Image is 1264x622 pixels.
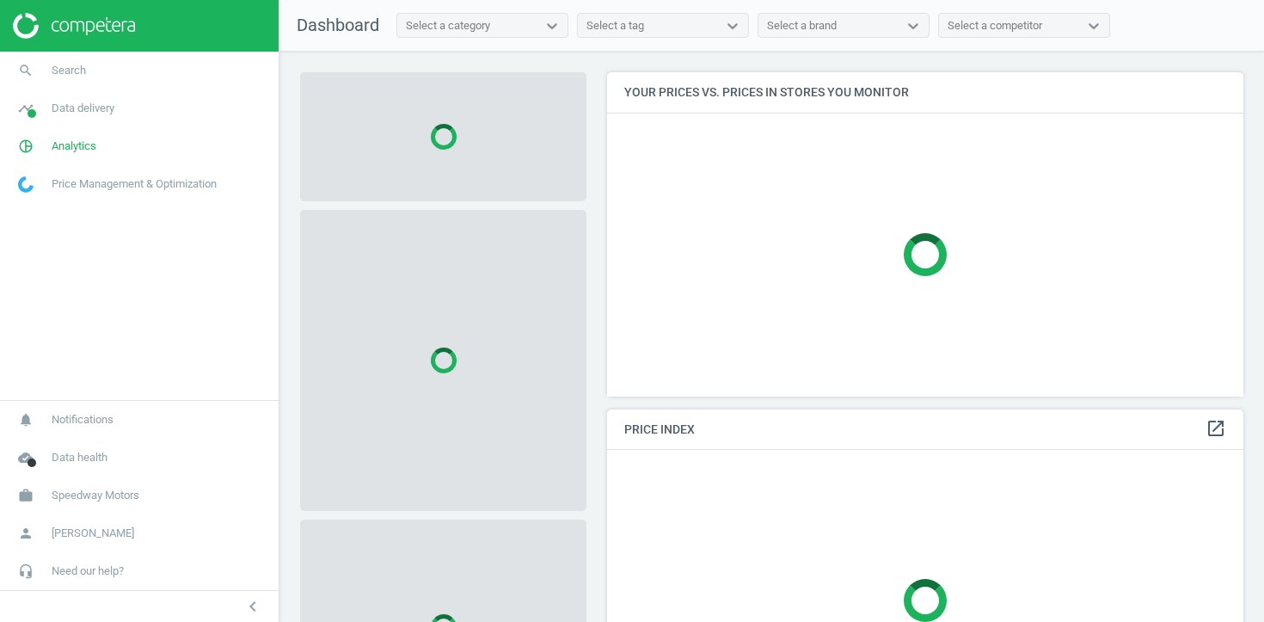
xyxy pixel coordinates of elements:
span: Speedway Motors [52,488,139,503]
div: Select a category [406,18,490,34]
h4: Price Index [607,410,1243,450]
i: person [9,517,42,550]
i: chevron_left [242,596,263,617]
span: Need our help? [52,563,124,579]
i: timeline [9,92,42,125]
span: Search [52,63,86,78]
i: work [9,479,42,512]
i: cloud_done [9,441,42,474]
img: wGWNvw8QSZomAAAAABJRU5ErkJggg== [18,176,34,193]
span: Data delivery [52,101,114,116]
img: ajHJNr6hYgQAAAAASUVORK5CYII= [13,13,135,39]
div: Select a brand [767,18,837,34]
i: search [9,54,42,87]
span: Notifications [52,412,114,428]
a: open_in_new [1206,418,1226,440]
span: Analytics [52,139,96,154]
div: Select a competitor [948,18,1042,34]
i: pie_chart_outlined [9,130,42,163]
span: Price Management & Optimization [52,176,217,192]
span: Data health [52,450,107,465]
span: [PERSON_NAME] [52,526,134,541]
span: Dashboard [297,15,379,35]
i: headset_mic [9,555,42,588]
div: Select a tag [586,18,644,34]
button: chevron_left [231,595,274,618]
h4: Your prices vs. prices in stores you monitor [607,72,1243,113]
i: open_in_new [1206,418,1226,439]
i: notifications [9,403,42,436]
